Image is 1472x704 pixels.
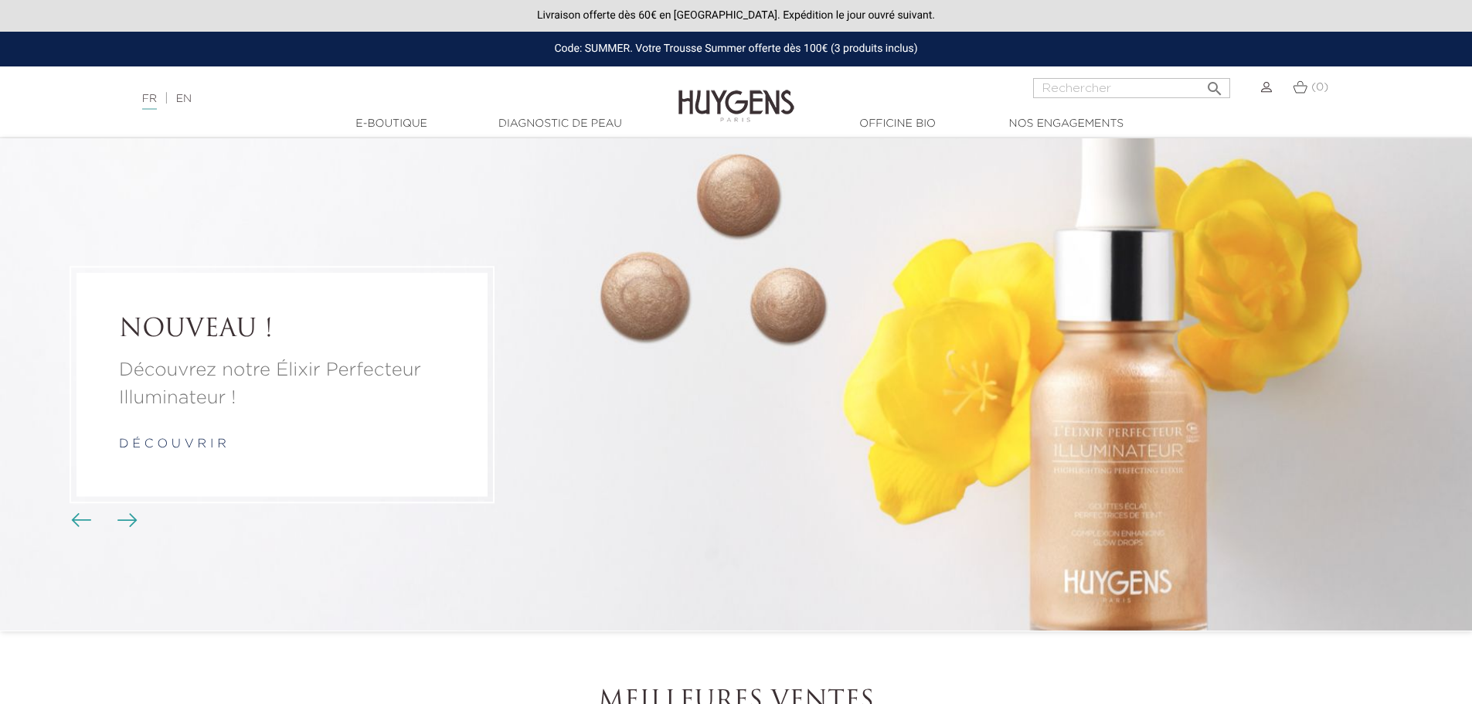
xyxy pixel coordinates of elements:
[483,116,637,132] a: Diagnostic de peau
[821,116,975,132] a: Officine Bio
[176,94,192,104] a: EN
[142,94,157,110] a: FR
[1311,82,1328,93] span: (0)
[77,509,127,532] div: Boutons du carrousel
[989,116,1144,132] a: Nos engagements
[314,116,469,132] a: E-Boutique
[1201,73,1229,94] button: 
[678,65,794,124] img: Huygens
[1205,75,1224,94] i: 
[134,90,602,108] div: |
[119,315,445,345] a: NOUVEAU !
[119,357,445,413] a: Découvrez notre Élixir Perfecteur Illuminateur !
[119,439,226,451] a: d é c o u v r i r
[1033,78,1230,98] input: Rechercher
